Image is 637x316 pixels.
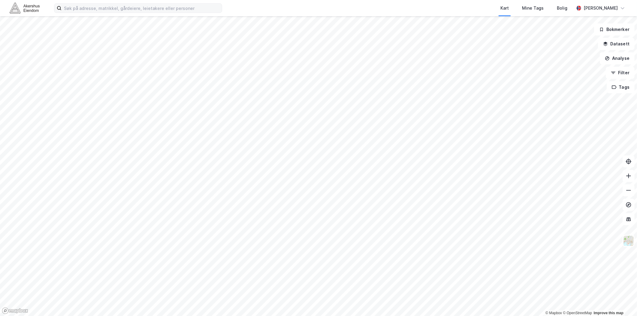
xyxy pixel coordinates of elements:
[606,67,635,79] button: Filter
[563,311,592,315] a: OpenStreetMap
[623,235,634,247] img: Z
[10,3,40,13] img: akershus-eiendom-logo.9091f326c980b4bce74ccdd9f866810c.svg
[2,307,28,314] a: Mapbox homepage
[500,5,509,12] div: Kart
[545,311,562,315] a: Mapbox
[607,81,635,93] button: Tags
[607,287,637,316] div: Kontrollprogram for chat
[598,38,635,50] button: Datasett
[62,4,222,13] input: Søk på adresse, matrikkel, gårdeiere, leietakere eller personer
[600,52,635,64] button: Analyse
[557,5,567,12] div: Bolig
[594,311,623,315] a: Improve this map
[522,5,544,12] div: Mine Tags
[594,23,635,35] button: Bokmerker
[607,287,637,316] iframe: Chat Widget
[584,5,618,12] div: [PERSON_NAME]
